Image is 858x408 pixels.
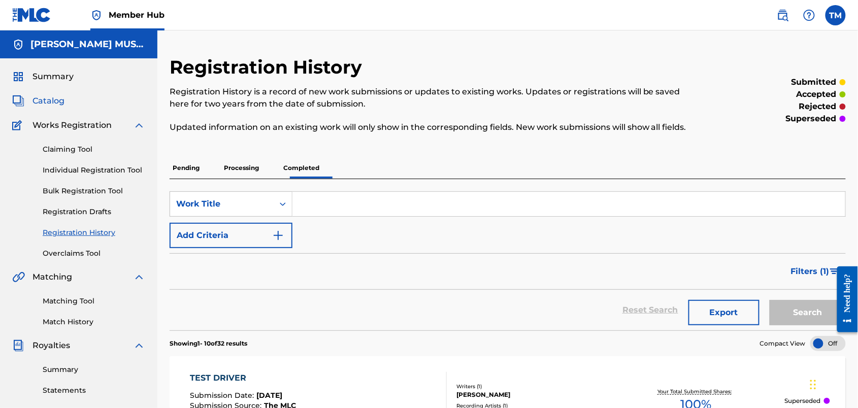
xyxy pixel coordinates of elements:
a: CatalogCatalog [12,95,64,107]
img: expand [133,339,145,352]
img: MLC Logo [12,8,51,22]
a: Match History [43,317,145,327]
div: Work Title [176,198,268,210]
span: Works Registration [32,119,112,131]
form: Search Form [170,191,846,330]
img: help [803,9,815,21]
img: Catalog [12,95,24,107]
div: Writers ( 1 ) [456,383,607,390]
a: Bulk Registration Tool [43,186,145,196]
a: SummarySummary [12,71,74,83]
img: search [777,9,789,21]
span: [DATE] [256,391,282,400]
a: Claiming Tool [43,144,145,155]
p: Updated information on an existing work will only show in the corresponding fields. New work subm... [170,121,690,133]
button: Filters (1) [785,259,846,284]
span: Summary [32,71,74,83]
a: Individual Registration Tool [43,165,145,176]
a: Statements [43,385,145,396]
span: Catalog [32,95,64,107]
p: Pending [170,157,203,179]
iframe: Resource Center [830,255,858,344]
img: 9d2ae6d4665cec9f34b9.svg [272,229,284,242]
img: Royalties [12,339,24,352]
p: Showing 1 - 10 of 32 results [170,339,247,348]
h2: Registration History [170,56,367,79]
span: Submission Date : [190,391,256,400]
a: Summary [43,364,145,375]
div: Drag [810,369,816,400]
div: [PERSON_NAME] [456,390,607,399]
span: Royalties [32,339,70,352]
p: Your Total Submitted Shares: [658,388,735,395]
p: Superseded [785,396,821,405]
iframe: Chat Widget [807,359,858,408]
img: expand [133,271,145,283]
p: Completed [280,157,322,179]
p: Processing [221,157,262,179]
img: Works Registration [12,119,25,131]
p: superseded [786,113,837,125]
span: Filters ( 1 ) [791,265,830,278]
p: Registration History is a record of new work submissions or updates to existing works. Updates or... [170,86,690,110]
p: accepted [797,88,837,100]
p: rejected [799,100,837,113]
img: Top Rightsholder [90,9,103,21]
img: Summary [12,71,24,83]
img: Accounts [12,39,24,51]
button: Export [688,300,760,325]
div: User Menu [826,5,846,25]
a: Matching Tool [43,296,145,307]
button: Add Criteria [170,223,292,248]
a: Public Search [773,5,793,25]
h5: BURCHARD MUSIC [30,39,145,50]
img: expand [133,119,145,131]
a: Registration History [43,227,145,238]
span: Matching [32,271,72,283]
img: Matching [12,271,25,283]
span: Compact View [760,339,806,348]
a: Overclaims Tool [43,248,145,259]
a: Registration Drafts [43,207,145,217]
p: submitted [791,76,837,88]
div: Help [799,5,819,25]
span: Member Hub [109,9,164,21]
div: TEST DRIVER [190,372,307,384]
